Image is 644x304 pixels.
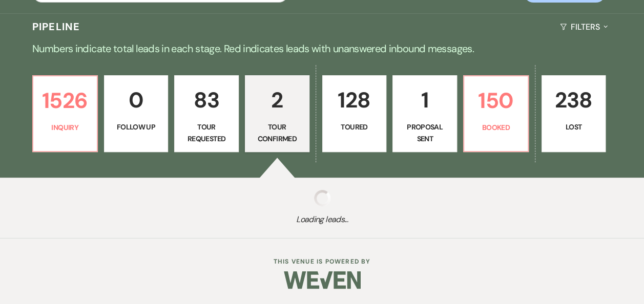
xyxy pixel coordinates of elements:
img: Weven Logo [284,262,361,298]
p: Follow Up [111,121,162,133]
p: 1 [399,83,450,117]
p: Tour Requested [181,121,232,144]
p: 128 [329,83,380,117]
a: 2Tour Confirmed [245,75,309,152]
span: Loading leads... [32,213,612,226]
p: Tour Confirmed [252,121,303,144]
p: 238 [548,83,599,117]
img: loading spinner [314,190,330,206]
p: 83 [181,83,232,117]
p: Booked [470,122,522,133]
a: 128Toured [322,75,387,152]
p: Inquiry [39,122,91,133]
a: 238Lost [542,75,606,152]
p: 1526 [39,83,91,118]
p: 150 [470,83,522,118]
p: Toured [329,121,380,133]
p: 0 [111,83,162,117]
a: 0Follow Up [104,75,169,152]
a: 1Proposal Sent [392,75,457,152]
a: 83Tour Requested [174,75,239,152]
button: Filters [556,13,612,40]
a: 1526Inquiry [32,75,98,152]
a: 150Booked [463,75,529,152]
h3: Pipeline [32,19,80,34]
p: Proposal Sent [399,121,450,144]
p: 2 [252,83,303,117]
p: Lost [548,121,599,133]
